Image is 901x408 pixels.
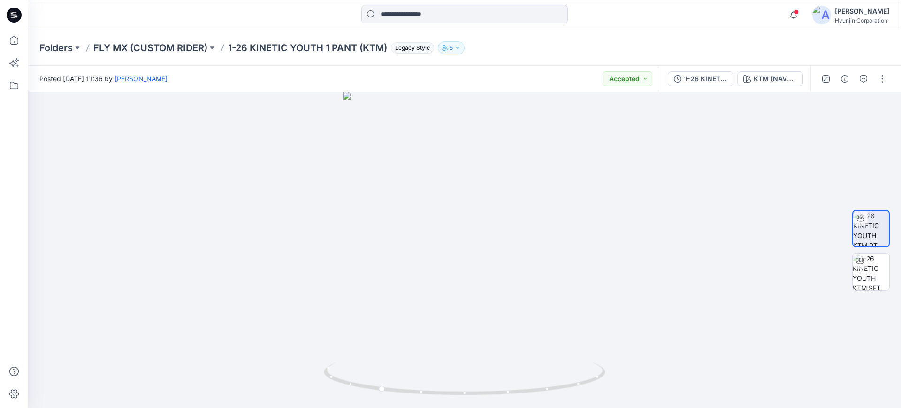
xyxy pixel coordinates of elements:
[853,254,889,290] img: 1-26 KINETIC YOUTH KTM SET
[115,75,168,83] a: [PERSON_NAME]
[39,74,168,84] span: Posted [DATE] 11:36 by
[835,6,889,17] div: [PERSON_NAME]
[93,41,207,54] a: FLY MX (CUSTOM RIDER)
[39,41,73,54] a: Folders
[754,74,797,84] div: KTM (NAVY/ORANGE)
[438,41,465,54] button: 5
[812,6,831,24] img: avatar
[737,71,803,86] button: KTM (NAVY/ORANGE)
[668,71,733,86] button: 1-26 KINETIC YOUTH 1 PANT (KTM)
[228,41,387,54] p: 1-26 KINETIC YOUTH 1 PANT (KTM)
[450,43,453,53] p: 5
[391,42,434,54] span: Legacy Style
[835,17,889,24] div: Hyunjin Corporation
[853,211,889,246] img: 1-26 KINETIC YOUTH KTM PT
[837,71,852,86] button: Details
[387,41,434,54] button: Legacy Style
[684,74,727,84] div: 1-26 KINETIC YOUTH 1 PANT (KTM)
